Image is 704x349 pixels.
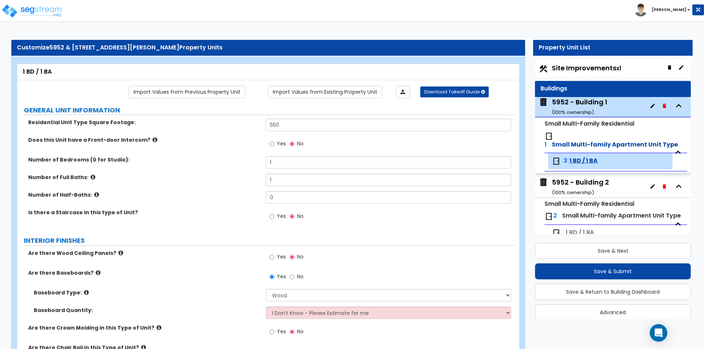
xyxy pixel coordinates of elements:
label: INTERIOR FINISHES [24,236,515,245]
label: Does this Unit have a Front-door Intercom? [28,136,260,144]
button: Download Takeoff Guide [420,86,489,97]
label: Are there Wood Ceiling Panels? [28,249,260,257]
span: Small Multi-family Apartment Unit Type [562,211,681,220]
span: 5952 & [STREET_ADDRESS][PERSON_NAME] [49,43,179,52]
span: No [297,140,304,147]
img: door.png [544,212,553,221]
div: Customize Property Units [17,44,520,52]
label: Baseboard Quantity: [34,307,260,314]
b: [PERSON_NAME] [652,7,686,12]
span: Yes [277,212,286,220]
span: Small Multi-family Apartment Unit Type [552,140,678,149]
small: x1 [616,64,621,72]
img: door.png [552,157,561,166]
span: 5952 - Building 1 [539,97,607,116]
div: Open Intercom Messenger [650,324,667,342]
label: Number of Full Baths: [28,174,260,181]
span: 3 [564,157,567,165]
img: building.svg [539,97,548,107]
span: Yes [277,273,286,280]
input: No [290,253,294,261]
button: Save & Return to Building Dashboard [535,284,691,300]
i: click for more info! [118,250,123,256]
span: No [297,328,304,335]
label: Number of Half-Baths: [28,191,260,198]
div: Property Unit List [539,44,687,52]
img: logo_pro_r.png [1,4,63,18]
span: 5952 - Building 2 [539,178,609,196]
input: Yes [269,273,274,281]
input: No [290,273,294,281]
input: Yes [269,253,274,261]
span: No [297,212,304,220]
small: ( 100 % ownership) [552,109,594,116]
img: avatar.png [634,4,647,16]
span: Site Improvements [552,63,621,73]
small: ( 100 % ownership) [552,189,594,196]
label: Baseboard Type: [34,289,260,296]
span: Download Takeoff Guide [424,89,480,95]
label: GENERAL UNIT INFORMATION [24,105,515,115]
input: Yes [269,328,274,336]
i: click for more info! [94,192,99,197]
button: Advanced [535,304,691,320]
span: 1 BD / 1 BA [569,157,598,165]
span: Yes [277,140,286,147]
i: click for more info! [96,270,100,275]
span: No [297,253,304,260]
span: Yes [277,253,286,260]
small: Small Multi-Family Residential [544,119,634,128]
i: click for more info! [84,290,89,295]
label: Is there a Staircase in this type of Unit? [28,209,260,216]
input: No [290,328,294,336]
a: Import the dynamic attributes value through Excel sheet [396,86,410,98]
img: Construction.png [539,64,548,74]
span: 1 [544,140,547,149]
img: door.png [544,132,553,141]
span: No [297,273,304,280]
i: click for more info! [91,174,95,180]
input: Yes [269,212,274,220]
div: Buildings [540,85,685,93]
div: 1 BD / 1 BA [23,68,514,76]
img: door.png [552,229,561,237]
label: Number of Bedrooms (0 for Studio): [28,156,260,163]
i: click for more info! [157,325,161,330]
label: Are there Crown Molding in this Type of Unit? [28,324,260,331]
label: Are there Baseboards? [28,269,260,276]
span: Yes [277,328,286,335]
button: Save & Next [535,243,691,259]
label: Residential Unit Type Square Footage: [28,119,260,126]
div: 5952 - Building 2 [552,178,609,196]
i: click for more info! [153,137,157,142]
button: Save & Submit [535,263,691,279]
img: building.svg [539,178,548,187]
small: Small Multi-Family Residential [544,200,634,208]
input: No [290,212,294,220]
div: 5952 - Building 1 [552,97,607,116]
input: No [290,140,294,148]
span: 2 [553,211,557,220]
a: Import the dynamic attribute values from previous properties. [129,86,245,98]
span: 1 BD / 1 BA [566,229,594,237]
input: Yes [269,140,274,148]
a: Import the dynamic attribute values from existing properties. [268,86,382,98]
